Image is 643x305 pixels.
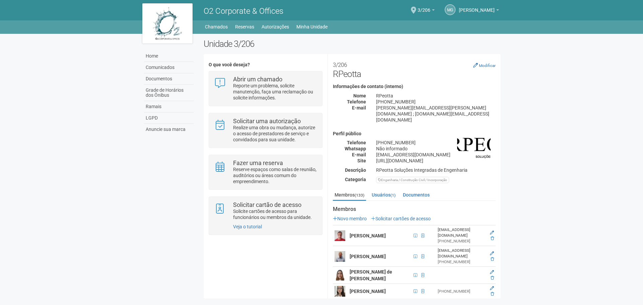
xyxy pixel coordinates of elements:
div: [PHONE_NUMBER] [438,259,486,265]
img: user.png [335,270,345,281]
h4: Informações de contato (interno) [333,84,496,89]
div: RPeotta [371,93,501,99]
span: 3/206 [418,1,430,13]
a: Editar membro [490,270,494,275]
img: user.png [335,251,345,262]
a: MG [445,4,455,15]
a: Solicitar cartões de acesso [371,216,431,221]
p: Reserve espaços como salas de reunião, auditórios ou áreas comum do empreendimento. [233,166,317,184]
a: Novo membro [333,216,367,221]
a: Excluir membro [491,236,494,241]
strong: Membros [333,206,496,212]
strong: [PERSON_NAME] de [PERSON_NAME] [350,269,392,281]
strong: [PERSON_NAME] [350,289,386,294]
a: Editar membro [490,251,494,256]
strong: [PERSON_NAME] [350,233,386,238]
small: Modificar [479,63,496,68]
strong: Site [357,158,366,163]
a: LGPD [144,112,194,124]
a: Modificar [473,63,496,68]
img: user.png [335,230,345,241]
h4: Perfil público [333,131,496,136]
span: O2 Corporate & Offices [204,6,283,16]
a: Fazer uma reserva Reserve espaços como salas de reunião, auditórios ou áreas comum do empreendime... [214,160,317,184]
strong: E-mail [352,152,366,157]
div: Não informado [371,146,501,152]
a: Excluir membro [491,257,494,261]
img: user.png [335,286,345,297]
a: Editar membro [490,230,494,235]
a: Ramais [144,101,194,112]
a: Solicitar uma autorização Realize uma obra ou mudança, autorize o acesso de prestadores de serviç... [214,118,317,143]
div: [PHONE_NUMBER] [438,238,486,244]
small: (133) [355,193,364,198]
div: [PERSON_NAME][EMAIL_ADDRESS][PERSON_NAME][DOMAIN_NAME] ; [DOMAIN_NAME][EMAIL_ADDRESS][DOMAIN_NAME] [371,105,501,123]
a: Autorizações [262,22,289,31]
div: [URL][DOMAIN_NAME] [371,158,501,164]
strong: Solicitar cartão de acesso [233,201,301,208]
div: [PHONE_NUMBER] [438,289,486,294]
a: Documentos [144,73,194,85]
strong: E-mail [352,105,366,110]
a: Editar membro [490,286,494,291]
p: Reporte um problema, solicite manutenção, faça uma reclamação ou solicite informações. [233,83,317,101]
div: RPeotta Soluções Integradas de Engenharia [371,167,501,173]
a: Documentos [401,190,431,200]
div: [PHONE_NUMBER] [371,99,501,105]
a: Chamados [205,22,228,31]
a: Abrir um chamado Reporte um problema, solicite manutenção, faça uma reclamação ou solicite inform... [214,76,317,101]
a: Minha Unidade [296,22,328,31]
a: Veja o tutorial [233,224,262,229]
strong: Nome [353,93,366,98]
h2: RPeotta [333,59,496,79]
a: Reservas [235,22,254,31]
a: Home [144,51,194,62]
a: Grade de Horários dos Ônibus [144,85,194,101]
strong: Telefone [347,140,366,145]
div: Engenharia / Construção Civil / Incorporação [376,177,449,183]
strong: Telefone [347,99,366,104]
a: Comunicados [144,62,194,73]
a: 3/206 [418,8,435,14]
small: (1) [390,193,396,198]
span: Monica Guedes [459,1,495,13]
h2: Unidade 3/206 [204,39,501,49]
a: [PERSON_NAME] [459,8,499,14]
strong: Whatsapp [345,146,366,151]
div: [EMAIL_ADDRESS][DOMAIN_NAME] [371,152,501,158]
strong: Fazer uma reserva [233,159,283,166]
strong: Categoria [345,177,366,182]
img: logo.jpg [142,3,193,44]
p: Solicite cartões de acesso para funcionários ou membros da unidade. [233,208,317,220]
a: Membros(133) [333,190,366,201]
div: [EMAIL_ADDRESS][DOMAIN_NAME] [438,248,486,259]
strong: [PERSON_NAME] [350,254,386,259]
p: Realize uma obra ou mudança, autorize o acesso de prestadores de serviço e convidados para sua un... [233,125,317,143]
a: Usuários(1) [370,190,397,200]
small: 3/206 [333,62,347,68]
strong: Descrição [345,167,366,173]
a: Excluir membro [491,292,494,296]
a: Anuncie sua marca [144,124,194,135]
img: business.png [457,131,491,165]
strong: Solicitar uma autorização [233,118,301,125]
strong: Abrir um chamado [233,76,282,83]
a: Excluir membro [491,276,494,280]
div: [EMAIL_ADDRESS][DOMAIN_NAME] [438,227,486,238]
div: [PHONE_NUMBER] [371,140,501,146]
h4: O que você deseja? [209,62,322,67]
a: Solicitar cartão de acesso Solicite cartões de acesso para funcionários ou membros da unidade. [214,202,317,220]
